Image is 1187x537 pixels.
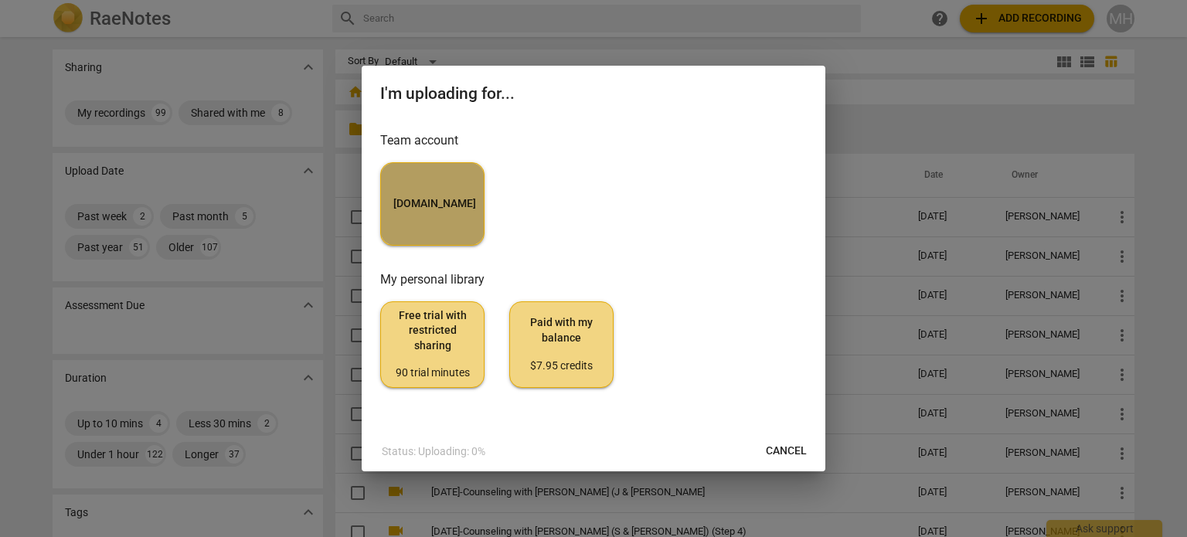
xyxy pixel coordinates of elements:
span: Paid with my balance [522,315,600,373]
div: $7.95 credits [522,359,600,374]
span: Free trial with restricted sharing [393,308,471,381]
p: Status: Uploading: 0% [382,444,485,460]
div: 90 trial minutes [393,365,471,381]
span: Cancel [766,444,807,459]
span: [DOMAIN_NAME] [393,196,471,212]
h3: Team account [380,131,807,150]
h2: I'm uploading for... [380,84,807,104]
h3: My personal library [380,270,807,289]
